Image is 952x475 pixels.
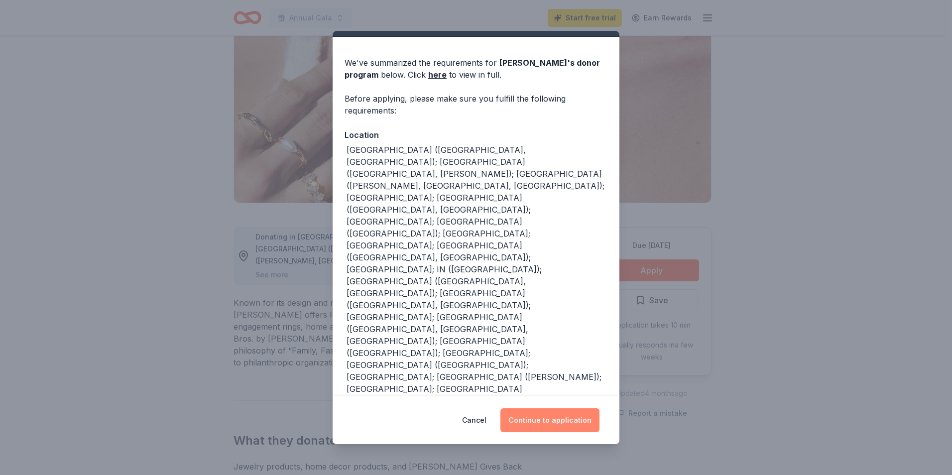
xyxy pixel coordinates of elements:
button: Cancel [462,408,486,432]
div: Before applying, please make sure you fulfill the following requirements: [345,93,607,117]
a: here [428,69,447,81]
button: Continue to application [500,408,599,432]
div: We've summarized the requirements for below. Click to view in full. [345,57,607,81]
div: Location [345,128,607,141]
